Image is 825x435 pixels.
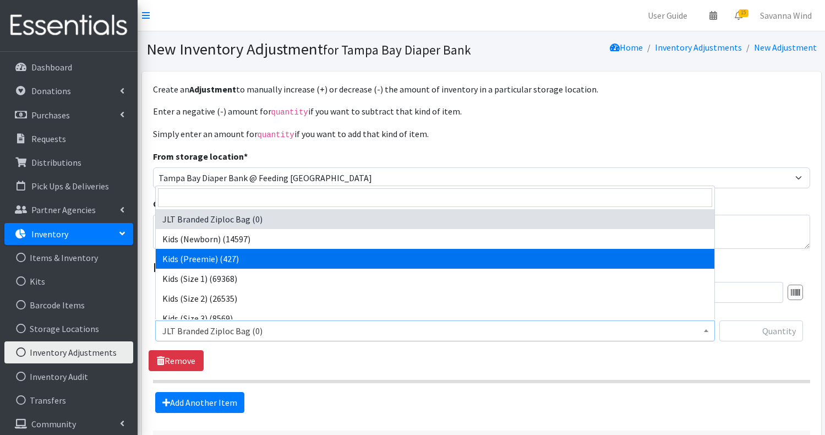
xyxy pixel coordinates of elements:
[4,151,133,173] a: Distributions
[4,366,133,388] a: Inventory Audit
[655,42,742,53] a: Inventory Adjustments
[4,104,133,126] a: Purchases
[639,4,696,26] a: User Guide
[31,204,96,215] p: Partner Agencies
[31,110,70,121] p: Purchases
[4,223,133,245] a: Inventory
[146,40,478,59] h1: New Inventory Adjustment
[323,42,471,58] small: for Tampa Bay Diaper Bank
[4,199,133,221] a: Partner Agencies
[155,320,715,341] span: JLT Branded Ziploc Bag (0)
[31,133,66,144] p: Requests
[754,42,817,53] a: New Adjustment
[271,108,308,117] code: quantity
[4,318,133,340] a: Storage Locations
[31,181,109,192] p: Pick Ups & Deliveries
[4,389,133,411] a: Transfers
[31,157,81,168] p: Distributions
[31,229,68,240] p: Inventory
[258,130,294,139] code: quantity
[153,197,193,210] label: Comment
[149,350,204,371] a: Remove
[31,62,72,73] p: Dashboard
[155,392,244,413] a: Add Another Item
[156,209,714,229] li: JLT Branded Ziploc Bag (0)
[4,128,133,150] a: Requests
[4,7,133,44] img: HumanEssentials
[153,150,248,163] label: From storage location
[153,105,810,118] p: Enter a negative (-) amount for if you want to subtract that kind of item.
[244,151,248,162] abbr: required
[162,323,708,339] span: JLT Branded Ziploc Bag (0)
[156,229,714,249] li: Kids (Newborn) (14597)
[31,418,76,429] p: Community
[153,258,810,278] legend: Items in this adjustment
[189,84,236,95] strong: Adjustment
[4,294,133,316] a: Barcode Items
[156,269,714,289] li: Kids (Size 1) (69368)
[726,4,751,26] a: 15
[4,413,133,435] a: Community
[719,320,803,341] input: Quantity
[4,80,133,102] a: Donations
[4,247,133,269] a: Items & Inventory
[153,83,810,96] p: Create an to manually increase (+) or decrease (-) the amount of inventory in a particular storag...
[156,249,714,269] li: Kids (Preemie) (427)
[739,9,748,17] span: 15
[153,127,810,141] p: Simply enter an amount for if you want to add that kind of item.
[31,85,71,96] p: Donations
[4,56,133,78] a: Dashboard
[4,270,133,292] a: Kits
[751,4,821,26] a: Savanna Wind
[4,341,133,363] a: Inventory Adjustments
[156,289,714,308] li: Kids (Size 2) (26535)
[610,42,643,53] a: Home
[4,175,133,197] a: Pick Ups & Deliveries
[156,308,714,328] li: Kids (Size 3) (8569)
